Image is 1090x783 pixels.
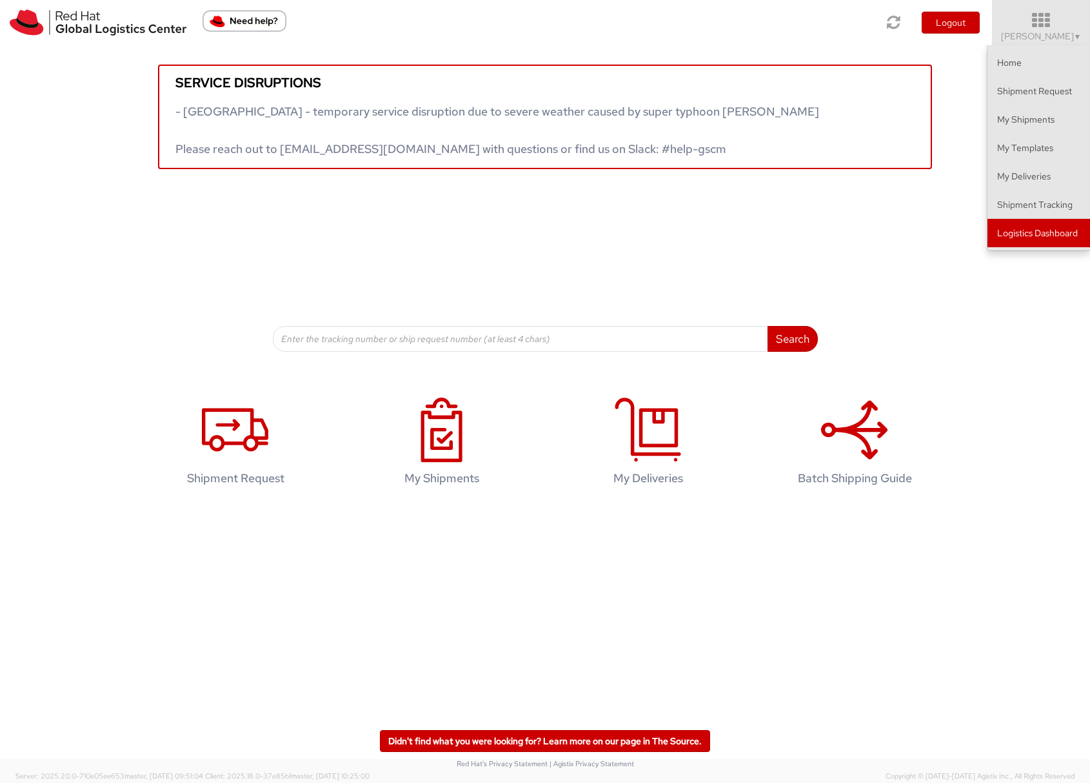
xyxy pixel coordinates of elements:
[291,771,370,780] span: master, [DATE] 10:25:00
[987,190,1090,219] a: Shipment Tracking
[768,326,818,352] button: Search
[175,76,915,90] h5: Service disruptions
[922,12,980,34] button: Logout
[457,759,548,768] a: Red Hat's Privacy Statement
[550,759,634,768] a: | Agistix Privacy Statement
[987,162,1090,190] a: My Deliveries
[273,326,768,352] input: Enter the tracking number or ship request number (at least 4 chars)
[987,77,1090,105] a: Shipment Request
[565,472,731,485] h4: My Deliveries
[10,10,186,36] img: rh-logistics-00dfa346123c4ec078e1.svg
[987,134,1090,162] a: My Templates
[15,771,203,780] span: Server: 2025.20.0-710e05ee653
[359,472,525,485] h4: My Shipments
[987,48,1090,77] a: Home
[551,384,745,505] a: My Deliveries
[771,472,938,485] h4: Batch Shipping Guide
[886,771,1075,782] span: Copyright © [DATE]-[DATE] Agistix Inc., All Rights Reserved
[152,472,319,485] h4: Shipment Request
[158,65,932,169] a: Service disruptions - [GEOGRAPHIC_DATA] - temporary service disruption due to severe weather caus...
[139,384,332,505] a: Shipment Request
[175,104,819,156] span: - [GEOGRAPHIC_DATA] - temporary service disruption due to severe weather caused by super typhoon ...
[380,730,710,752] a: Didn't find what you were looking for? Learn more on our page in The Source.
[124,771,203,780] span: master, [DATE] 09:51:04
[1074,32,1082,42] span: ▼
[987,105,1090,134] a: My Shipments
[987,219,1090,247] a: Logistics Dashboard
[1001,30,1082,42] span: [PERSON_NAME]
[345,384,539,505] a: My Shipments
[203,10,286,32] button: Need help?
[205,771,370,780] span: Client: 2025.18.0-37e85b1
[758,384,951,505] a: Batch Shipping Guide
